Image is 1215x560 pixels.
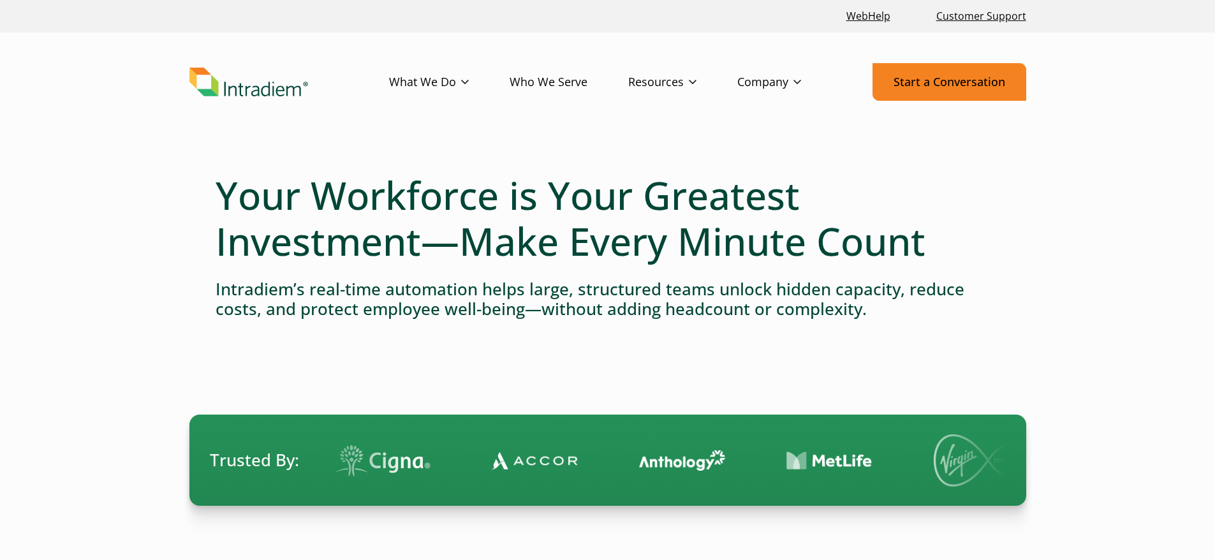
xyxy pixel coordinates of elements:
[628,64,737,101] a: Resources
[389,64,510,101] a: What We Do
[216,172,1000,264] h1: Your Workforce is Your Greatest Investment—Make Every Minute Count
[210,448,299,472] span: Trusted By:
[336,451,422,470] img: Contact Center Automation Accor Logo
[189,68,389,97] a: Link to homepage of Intradiem
[189,68,308,97] img: Intradiem
[510,64,628,101] a: Who We Serve
[873,63,1026,101] a: Start a Conversation
[841,3,895,30] a: Link opens in a new window
[931,3,1031,30] a: Customer Support
[216,279,1000,319] h4: Intradiem’s real-time automation helps large, structured teams unlock hidden capacity, reduce cos...
[778,434,867,487] img: Virgin Media logo.
[631,451,717,471] img: Contact Center Automation MetLife Logo
[737,64,842,101] a: Company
